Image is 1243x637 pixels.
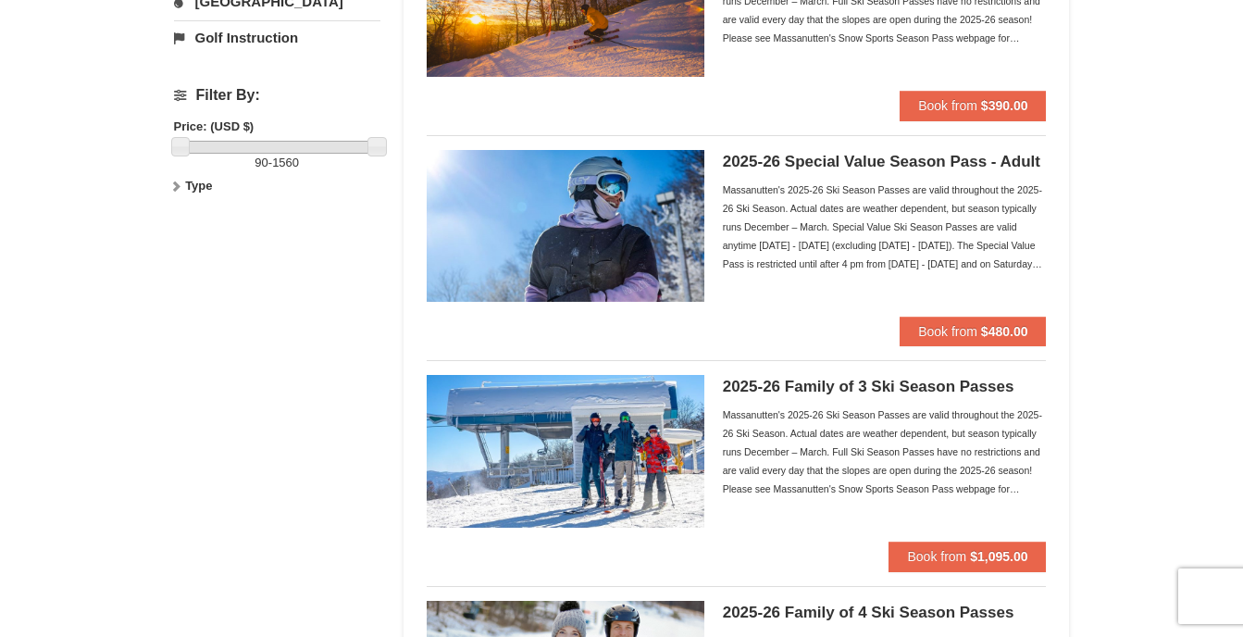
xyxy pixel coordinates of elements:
[918,98,977,113] span: Book from
[723,406,1047,498] div: Massanutten's 2025-26 Ski Season Passes are valid throughout the 2025-26 Ski Season. Actual dates...
[918,324,977,339] span: Book from
[889,542,1046,571] button: Book from $1,095.00
[723,378,1047,396] h5: 2025-26 Family of 3 Ski Season Passes
[427,150,704,302] img: 6619937-198-dda1df27.jpg
[185,179,212,193] strong: Type
[255,156,267,169] span: 90
[723,153,1047,171] h5: 2025-26 Special Value Season Pass - Adult
[723,604,1047,622] h5: 2025-26 Family of 4 Ski Season Passes
[174,119,255,133] strong: Price: (USD $)
[174,20,380,55] a: Golf Instruction
[174,87,380,104] h4: Filter By:
[970,549,1027,564] strong: $1,095.00
[427,375,704,527] img: 6619937-199-446e7550.jpg
[174,154,380,172] label: -
[900,91,1046,120] button: Book from $390.00
[272,156,299,169] span: 1560
[907,549,966,564] span: Book from
[981,324,1028,339] strong: $480.00
[900,317,1046,346] button: Book from $480.00
[981,98,1028,113] strong: $390.00
[723,181,1047,273] div: Massanutten's 2025-26 Ski Season Passes are valid throughout the 2025-26 Ski Season. Actual dates...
